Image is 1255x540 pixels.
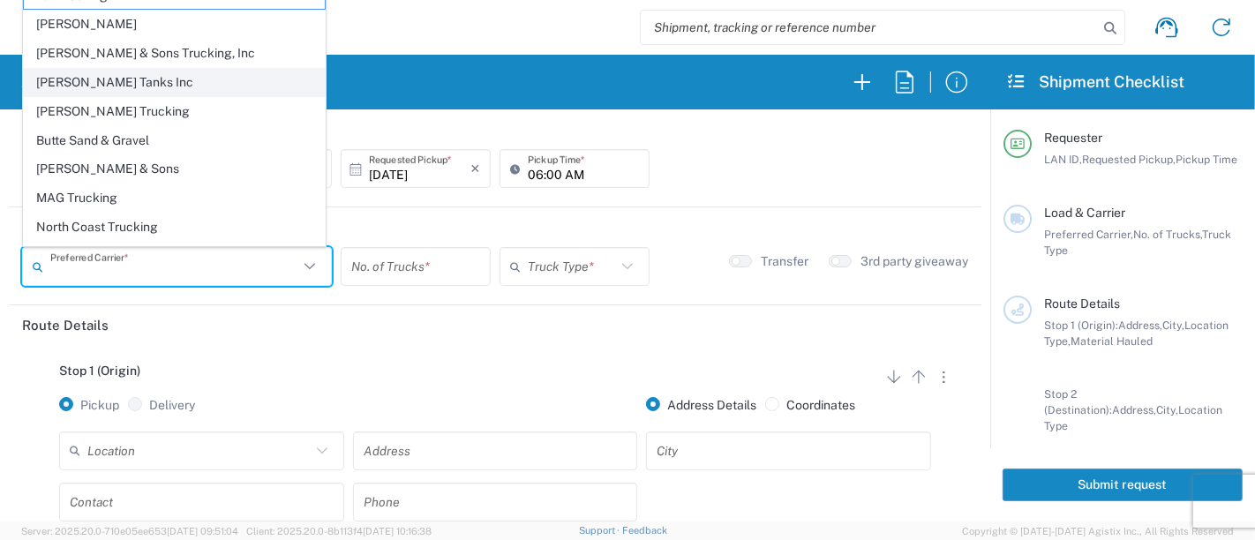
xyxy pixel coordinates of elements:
span: Client: 2025.20.0-8b113f4 [246,526,432,536]
span: Route Details [1044,296,1120,311]
span: [DATE] 09:51:04 [167,526,238,536]
span: Address, [1118,319,1162,332]
span: LAN ID, [1044,153,1082,166]
span: Preferred Carrier, [1044,228,1133,241]
label: 3rd party giveaway [860,253,968,269]
label: Coordinates [765,397,855,413]
span: City, [1162,319,1184,332]
span: City, [1156,403,1178,416]
span: [PERSON_NAME] & Sons [24,155,325,183]
span: Requester [1044,131,1102,145]
span: [DATE] 10:16:38 [363,526,432,536]
a: Support [579,525,623,536]
i: × [470,154,480,183]
span: Northstate Aggregate [24,243,325,270]
span: Stop 2 (Destination): [1044,387,1112,416]
span: Requested Pickup, [1082,153,1176,166]
span: North Coast Trucking [24,214,325,241]
span: Material Hauled [1071,334,1153,348]
span: Stop 1 (Origin) [59,364,140,378]
span: [PERSON_NAME] Trucking [24,98,325,125]
span: Pickup Time [1176,153,1237,166]
label: Address Details [646,397,756,413]
a: Feedback [622,525,667,536]
span: Server: 2025.20.0-710e05ee653 [21,526,238,536]
span: MAG Trucking [24,184,325,212]
span: Copyright © [DATE]-[DATE] Agistix Inc., All Rights Reserved [962,523,1234,539]
h2: Shipment Checklist [1006,71,1184,93]
span: Butte Sand & Gravel [24,127,325,154]
span: Address, [1112,403,1156,416]
span: No. of Trucks, [1133,228,1202,241]
label: Transfer [761,253,809,269]
h2: Route Details [22,317,109,334]
span: Stop 1 (Origin): [1044,319,1118,332]
button: Submit request [1003,469,1243,501]
input: Shipment, tracking or reference number [641,11,1098,44]
span: Load & Carrier [1044,206,1125,220]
